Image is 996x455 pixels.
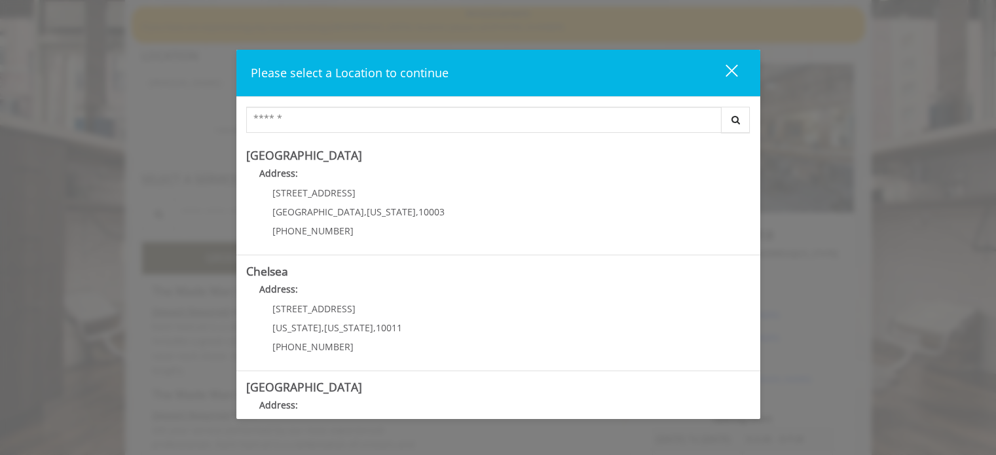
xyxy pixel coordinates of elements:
[272,187,356,199] span: [STREET_ADDRESS]
[246,107,750,139] div: Center Select
[324,321,373,334] span: [US_STATE]
[259,167,298,179] b: Address:
[728,115,743,124] i: Search button
[272,206,364,218] span: [GEOGRAPHIC_DATA]
[272,225,354,237] span: [PHONE_NUMBER]
[418,206,445,218] span: 10003
[246,263,288,279] b: Chelsea
[710,64,737,83] div: close dialog
[246,107,722,133] input: Search Center
[246,379,362,395] b: [GEOGRAPHIC_DATA]
[322,321,324,334] span: ,
[364,206,367,218] span: ,
[251,65,449,81] span: Please select a Location to continue
[416,206,418,218] span: ,
[272,321,322,334] span: [US_STATE]
[246,147,362,163] b: [GEOGRAPHIC_DATA]
[272,302,356,315] span: [STREET_ADDRESS]
[376,321,402,334] span: 10011
[701,60,746,86] button: close dialog
[259,399,298,411] b: Address:
[367,206,416,218] span: [US_STATE]
[272,340,354,353] span: [PHONE_NUMBER]
[259,283,298,295] b: Address:
[373,321,376,334] span: ,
